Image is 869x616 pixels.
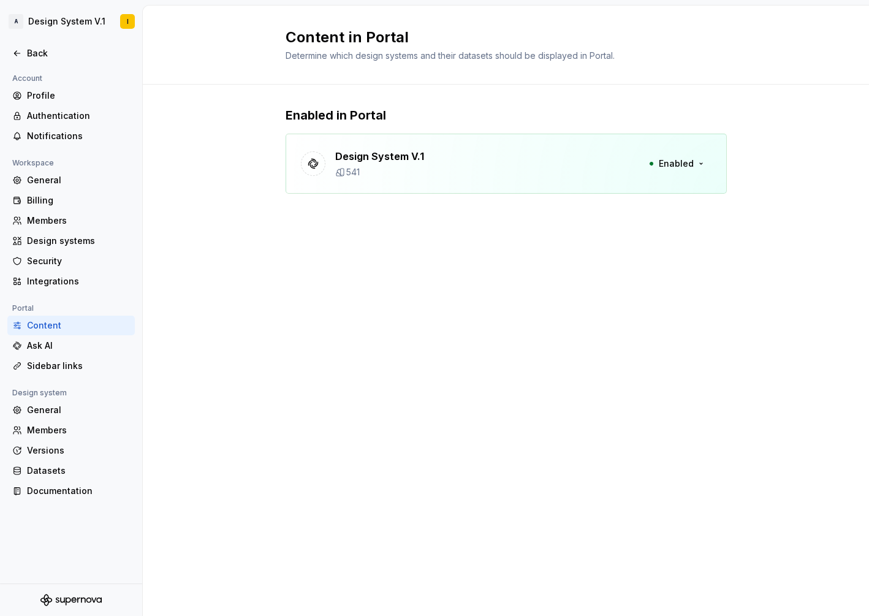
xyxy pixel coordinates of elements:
a: Sidebar links [7,356,135,376]
a: Design systems [7,231,135,251]
div: Members [27,215,130,227]
div: Account [7,71,47,86]
a: Security [7,251,135,271]
svg: Supernova Logo [40,594,102,606]
a: Versions [7,441,135,460]
div: Notifications [27,130,130,142]
div: A [9,14,23,29]
div: Documentation [27,485,130,497]
a: General [7,400,135,420]
div: Design System V.1 [28,15,105,28]
a: Billing [7,191,135,210]
span: Enabled [659,158,694,170]
a: Notifications [7,126,135,146]
div: Security [27,255,130,267]
button: ADesign System V.1I [2,8,140,35]
div: General [27,404,130,416]
div: Sidebar links [27,360,130,372]
p: 541 [346,166,360,178]
p: Design System V.1 [335,149,424,164]
button: Enabled [641,153,712,175]
div: Back [27,47,130,59]
a: Members [7,420,135,440]
a: Back [7,44,135,63]
div: Members [27,424,130,436]
div: Authentication [27,110,130,122]
a: Documentation [7,481,135,501]
a: Integrations [7,272,135,291]
a: Ask AI [7,336,135,356]
span: Determine which design systems and their datasets should be displayed in Portal. [286,50,615,61]
div: Integrations [27,275,130,287]
div: Versions [27,444,130,457]
div: Design systems [27,235,130,247]
div: Content [27,319,130,332]
div: I [127,17,129,26]
div: Portal [7,301,39,316]
a: Members [7,211,135,230]
div: Ask AI [27,340,130,352]
a: Datasets [7,461,135,481]
a: Profile [7,86,135,105]
p: Enabled in Portal [286,107,727,124]
div: Billing [27,194,130,207]
div: Workspace [7,156,59,170]
a: Authentication [7,106,135,126]
div: General [27,174,130,186]
div: Datasets [27,465,130,477]
div: Profile [27,89,130,102]
a: General [7,170,135,190]
div: Design system [7,386,72,400]
h2: Content in Portal [286,28,712,47]
a: Content [7,316,135,335]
